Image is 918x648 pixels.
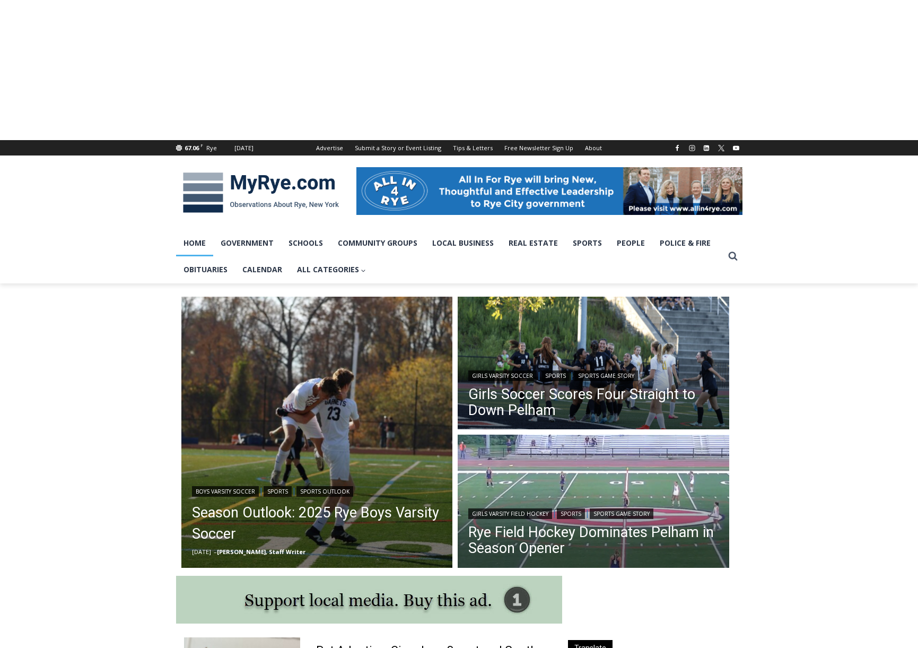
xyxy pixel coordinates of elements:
[206,143,217,153] div: Rye
[176,256,235,283] a: Obituaries
[715,142,728,154] a: X
[214,548,217,556] span: –
[447,140,499,155] a: Tips & Letters
[686,142,698,154] a: Instagram
[176,576,562,624] img: support local media, buy this ad
[192,484,442,497] div: | |
[458,435,729,571] a: Read More Rye Field Hockey Dominates Pelham in Season Opener
[458,435,729,571] img: (PHOTO: The Rye Girls Field Hockey Team defeated Pelham 3-0 on Tuesday to move to 3-0 in 2024.)
[499,140,579,155] a: Free Newsletter Sign Up
[541,370,570,381] a: Sports
[290,256,374,283] a: All Categories
[235,256,290,283] a: Calendar
[468,508,552,519] a: Girls Varsity Field Hockey
[330,230,425,256] a: Community Groups
[176,165,346,220] img: MyRye.com
[574,370,638,381] a: Sports Game Story
[349,140,447,155] a: Submit a Story or Event Listing
[590,508,653,519] a: Sports Game Story
[468,524,719,556] a: Rye Field Hockey Dominates Pelham in Season Opener
[176,230,213,256] a: Home
[192,548,211,556] time: [DATE]
[565,230,609,256] a: Sports
[281,230,330,256] a: Schools
[468,370,537,381] a: Girls Varsity Soccer
[213,230,281,256] a: Government
[310,140,608,155] nav: Secondary Navigation
[310,140,349,155] a: Advertise
[176,230,723,283] nav: Primary Navigation
[200,142,203,148] span: F
[217,548,305,556] a: [PERSON_NAME], Staff Writer
[609,230,652,256] a: People
[468,368,719,381] div: | |
[192,486,259,497] a: Boys Varsity Soccer
[356,167,742,215] img: All in for Rye
[425,230,501,256] a: Local Business
[264,486,292,497] a: Sports
[730,142,742,154] a: YouTube
[181,297,453,568] a: Read More Season Outlook: 2025 Rye Boys Varsity Soccer
[557,508,585,519] a: Sports
[501,230,565,256] a: Real Estate
[296,486,353,497] a: Sports Outlook
[468,506,719,519] div: | |
[579,140,608,155] a: About
[458,297,729,433] a: Read More Girls Soccer Scores Four Straight to Down Pelham
[468,386,719,418] a: Girls Soccer Scores Four Straight to Down Pelham
[723,247,742,266] button: View Search Form
[458,297,729,433] img: (PHOTO: Rye Girls Soccer's Samantha Yeh scores a goal in her team's 4-1 victory over Pelham on Se...
[192,502,442,545] a: Season Outlook: 2025 Rye Boys Varsity Soccer
[652,230,718,256] a: Police & Fire
[234,143,253,153] div: [DATE]
[671,142,684,154] a: Facebook
[700,142,713,154] a: Linkedin
[181,297,453,568] img: (PHOTO: Alex van der Voort and Lex Cox of Rye Boys Varsity Soccer on Thursday, October 31, 2024 f...
[185,144,199,152] span: 67.06
[297,264,366,275] span: All Categories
